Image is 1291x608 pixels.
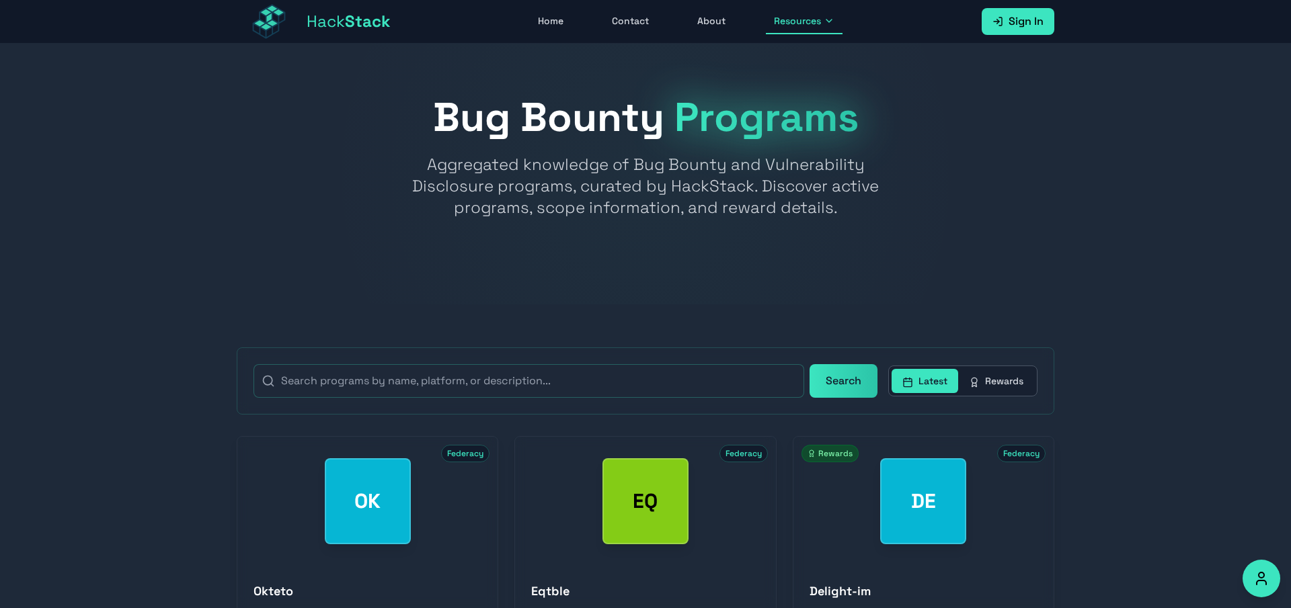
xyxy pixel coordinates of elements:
div: Delight-im [880,458,966,544]
h1: Bug Bounty [237,97,1054,138]
span: Sign In [1009,13,1044,30]
div: Okteto [325,458,411,544]
a: Sign In [982,8,1054,35]
span: Federacy [719,445,768,462]
span: Stack [345,11,391,32]
h3: Okteto [253,582,481,601]
span: Federacy [441,445,490,462]
span: Resources [774,14,821,28]
span: Rewards [801,445,859,462]
p: Aggregated knowledge of Bug Bounty and Vulnerability Disclosure programs, curated by HackStack. D... [387,154,904,218]
button: Latest [892,369,958,393]
span: Hack [307,11,391,32]
button: Rewards [958,369,1034,393]
button: Search [810,364,877,398]
button: Resources [766,9,843,34]
span: Federacy [997,445,1046,462]
h3: Delight-im [810,582,1038,601]
button: Accessibility Options [1243,560,1280,597]
a: About [689,9,734,34]
input: Search programs by name, platform, or description... [253,364,804,398]
span: Programs [674,91,859,143]
a: Home [530,9,572,34]
a: Contact [604,9,657,34]
div: Eqtble [602,458,689,544]
h3: Eqtble [531,582,759,601]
